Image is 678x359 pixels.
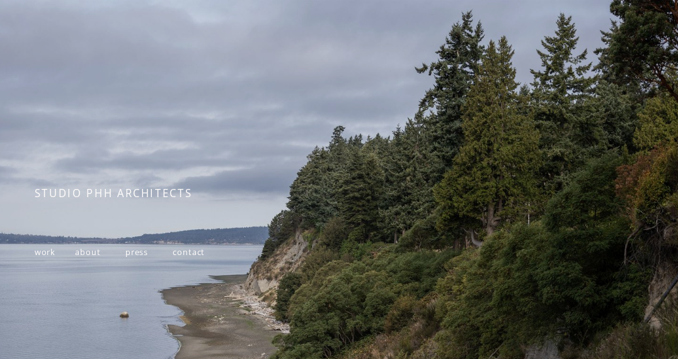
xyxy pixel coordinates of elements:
a: press [125,246,148,258]
a: about [75,246,100,258]
a: work [35,246,56,258]
span: STUDIO PHH ARCHITECTS [35,186,193,200]
a: contact [173,246,205,258]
